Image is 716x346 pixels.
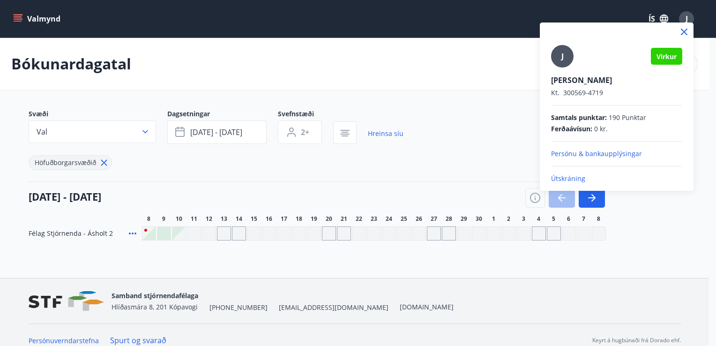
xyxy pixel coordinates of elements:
span: Virkur [656,52,677,61]
p: [PERSON_NAME] [551,75,682,85]
span: 190 Punktar [609,113,646,122]
span: Ferðaávísun : [551,124,592,134]
p: Útskráning [551,174,682,183]
span: 0 kr. [594,124,608,134]
span: J [561,51,564,61]
p: 300569-4719 [551,88,682,98]
p: Persónu & bankaupplýsingar [551,149,682,158]
span: Samtals punktar : [551,113,607,122]
span: Kt. [551,88,559,97]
